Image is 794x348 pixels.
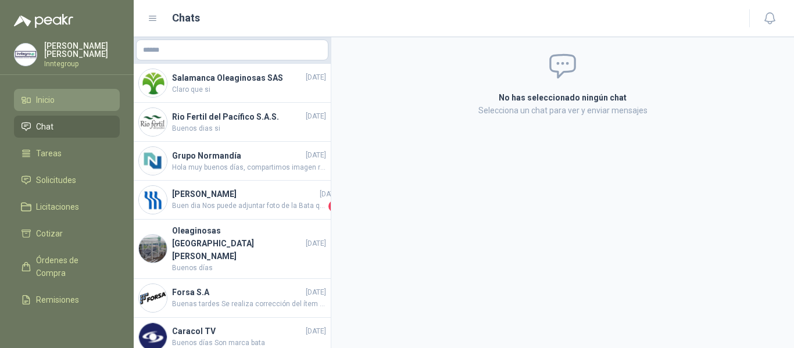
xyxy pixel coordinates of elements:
[172,263,326,274] span: Buenos días
[139,108,167,136] img: Company Logo
[14,169,120,191] a: Solicitudes
[139,147,167,175] img: Company Logo
[44,42,120,58] p: [PERSON_NAME] [PERSON_NAME]
[172,224,303,263] h4: Oleaginosas [GEOGRAPHIC_DATA][PERSON_NAME]
[134,64,331,103] a: Company LogoSalamanca Oleaginosas SAS[DATE]Claro que si
[36,174,76,186] span: Solicitudes
[139,69,167,97] img: Company Logo
[134,220,331,279] a: Company LogoOleaginosas [GEOGRAPHIC_DATA][PERSON_NAME][DATE]Buenos días
[134,279,331,318] a: Company LogoForsa S.A[DATE]Buenas tardes Se realiza corrección del ítem cotizado , muchas gracias.
[14,289,120,311] a: Remisiones
[139,235,167,263] img: Company Logo
[172,149,303,162] h4: Grupo Normandía
[44,60,120,67] p: Inntegroup
[139,186,167,214] img: Company Logo
[360,104,766,117] p: Selecciona un chat para ver y enviar mensajes
[328,200,340,212] span: 1
[14,89,120,111] a: Inicio
[172,71,303,84] h4: Salamanca Oleaginosas SAS
[172,84,326,95] span: Claro que si
[36,293,79,306] span: Remisiones
[134,142,331,181] a: Company LogoGrupo Normandía[DATE]Hola muy buenos días, compartimos imagen requerida.
[14,223,120,245] a: Cotizar
[172,299,326,310] span: Buenas tardes Se realiza corrección del ítem cotizado , muchas gracias.
[134,103,331,142] a: Company LogoRio Fertil del Pacífico S.A.S.[DATE]Buenos dias si
[172,123,326,134] span: Buenos dias si
[172,188,317,200] h4: [PERSON_NAME]
[306,326,326,337] span: [DATE]
[306,238,326,249] span: [DATE]
[172,200,326,212] span: Buen dia Nos puede adjuntar foto de la Bata que nos cotiza por favor
[14,14,73,28] img: Logo peakr
[306,150,326,161] span: [DATE]
[36,147,62,160] span: Tareas
[14,315,120,338] a: Configuración
[172,110,303,123] h4: Rio Fertil del Pacífico S.A.S.
[14,116,120,138] a: Chat
[14,196,120,218] a: Licitaciones
[172,325,303,338] h4: Caracol TV
[36,200,79,213] span: Licitaciones
[172,286,303,299] h4: Forsa S.A
[139,284,167,312] img: Company Logo
[306,287,326,298] span: [DATE]
[306,111,326,122] span: [DATE]
[360,91,766,104] h2: No has seleccionado ningún chat
[15,44,37,66] img: Company Logo
[14,249,120,284] a: Órdenes de Compra
[36,120,53,133] span: Chat
[14,142,120,164] a: Tareas
[36,94,55,106] span: Inicio
[36,227,63,240] span: Cotizar
[36,254,109,279] span: Órdenes de Compra
[172,10,200,26] h1: Chats
[306,72,326,83] span: [DATE]
[320,189,340,200] span: [DATE]
[172,162,326,173] span: Hola muy buenos días, compartimos imagen requerida.
[134,181,331,220] a: Company Logo[PERSON_NAME][DATE]Buen dia Nos puede adjuntar foto de la Bata que nos cotiza por favor1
